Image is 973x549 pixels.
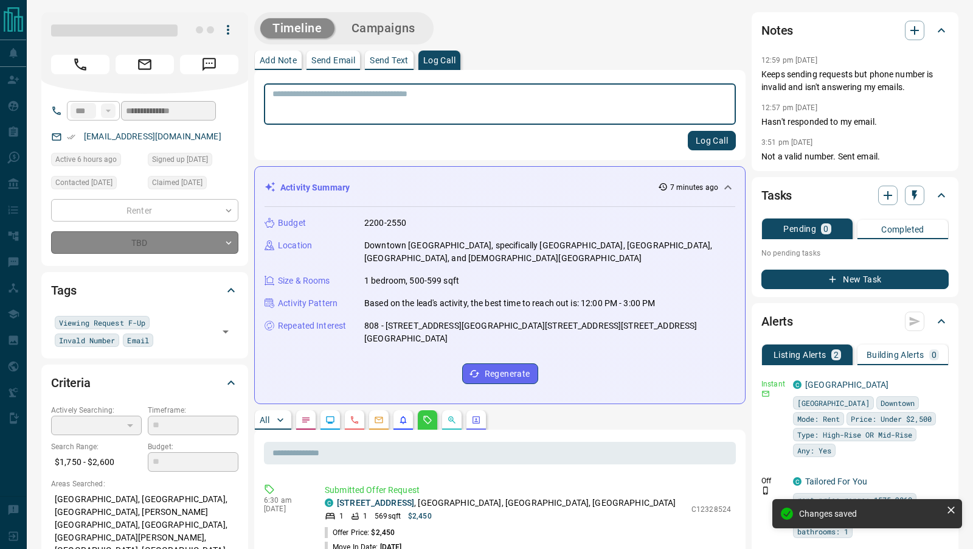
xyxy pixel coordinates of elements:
h2: Notes [761,21,793,40]
p: 1 [339,511,344,522]
p: Location [278,239,312,252]
svg: Agent Actions [471,415,481,425]
p: Instant [761,379,786,390]
p: Completed [881,225,924,234]
svg: Push Notification Only [761,486,770,495]
span: Call [51,55,109,74]
p: 2200-2550 [364,217,406,229]
p: Activity Pattern [278,297,338,310]
h2: Criteria [51,373,91,393]
p: $1,750 - $2,600 [51,452,142,472]
button: Log Call [688,131,736,150]
span: Claimed [DATE] [152,177,203,189]
span: Type: High-Rise OR Mid-Rise [797,428,912,441]
p: C12328524 [691,504,731,515]
div: Tags [51,276,238,305]
div: TBD [51,231,238,254]
p: Submitted Offer Request [325,484,731,497]
p: Timeframe: [148,405,238,416]
p: Pending [783,225,816,233]
h2: Tags [51,281,76,300]
p: Budget: [148,441,238,452]
div: condos.ca [793,380,802,389]
p: 0 [932,351,937,359]
span: [GEOGRAPHIC_DATA] [797,397,870,409]
p: Offer Price: [325,527,395,538]
p: 3:51 pm [DATE] [761,138,813,147]
div: Thu Jul 24 2025 [148,153,238,170]
span: Contacted [DATE] [55,177,113,189]
div: Tasks [761,181,949,210]
a: Tailored For You [805,477,867,486]
div: Alerts [761,307,949,336]
p: Activity Summary [280,181,350,194]
div: condos.ca [793,477,802,486]
p: 12:59 pm [DATE] [761,56,817,65]
p: Hasn't responded to my email. [761,116,949,128]
p: Budget [278,217,306,229]
svg: Listing Alerts [398,415,408,425]
div: Thu Jul 24 2025 [51,176,142,193]
p: Actively Searching: [51,405,142,416]
svg: Lead Browsing Activity [325,415,335,425]
div: Tue Aug 12 2025 [51,153,142,170]
p: Log Call [423,56,455,65]
span: Active 6 hours ago [55,153,117,166]
span: Viewing Request F-Up [59,316,145,329]
button: Campaigns [339,18,428,38]
p: , [GEOGRAPHIC_DATA], [GEOGRAPHIC_DATA], [GEOGRAPHIC_DATA] [337,497,676,509]
p: 0 [823,225,828,233]
button: Regenerate [462,363,538,384]
div: Notes [761,16,949,45]
button: Open [217,323,234,340]
svg: Emails [374,415,384,425]
h2: Alerts [761,312,793,331]
p: [DATE] [264,505,306,513]
button: New Task [761,270,949,289]
a: [GEOGRAPHIC_DATA] [805,380,888,390]
div: Renter [51,199,238,222]
a: [EMAIL_ADDRESS][DOMAIN_NAME] [84,131,221,141]
p: Downtown [GEOGRAPHIC_DATA], specifically [GEOGRAPHIC_DATA], [GEOGRAPHIC_DATA], [GEOGRAPHIC_DATA],... [364,239,735,265]
span: Signed up [DATE] [152,153,208,166]
p: 12:57 pm [DATE] [761,103,817,112]
p: 1 bedroom, 500-599 sqft [364,274,459,287]
div: Criteria [51,368,238,397]
p: Keeps sending requests but phone number is invalid and isn't answering my emails. [761,68,949,94]
h2: Tasks [761,186,792,205]
p: Off [761,475,786,486]
p: 7 minutes ago [670,182,718,193]
svg: Email [761,390,770,398]
p: Send Text [370,56,409,65]
span: Downtown [881,397,915,409]
p: Repeated Interest [278,320,346,332]
span: Invald Number [59,334,115,346]
div: Thu Jul 24 2025 [148,176,238,193]
p: All [260,416,269,424]
p: Not a valid number. Sent email. [761,150,949,163]
span: rent price range: 1575,2860 [797,494,912,506]
svg: Calls [350,415,359,425]
span: Email [127,334,149,346]
p: Search Range: [51,441,142,452]
p: Areas Searched: [51,478,238,489]
svg: Email Verified [67,133,75,141]
p: 6:30 am [264,496,306,505]
p: 2 [834,351,839,359]
p: 808 - [STREET_ADDRESS][GEOGRAPHIC_DATA][STREET_ADDRESS][STREET_ADDRESS][GEOGRAPHIC_DATA] [364,320,735,345]
span: Mode: Rent [797,413,840,425]
span: Message [180,55,238,74]
p: Listing Alerts [774,351,826,359]
div: Activity Summary7 minutes ago [265,177,735,199]
div: Changes saved [799,509,941,519]
svg: Opportunities [447,415,457,425]
p: No pending tasks [761,244,949,262]
p: Add Note [260,56,297,65]
span: Price: Under $2,500 [851,413,932,425]
span: Any: Yes [797,444,831,456]
p: 569 sqft [375,511,401,522]
div: condos.ca [325,498,333,507]
p: Building Alerts [867,351,924,359]
svg: Requests [423,415,432,425]
button: Timeline [260,18,334,38]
